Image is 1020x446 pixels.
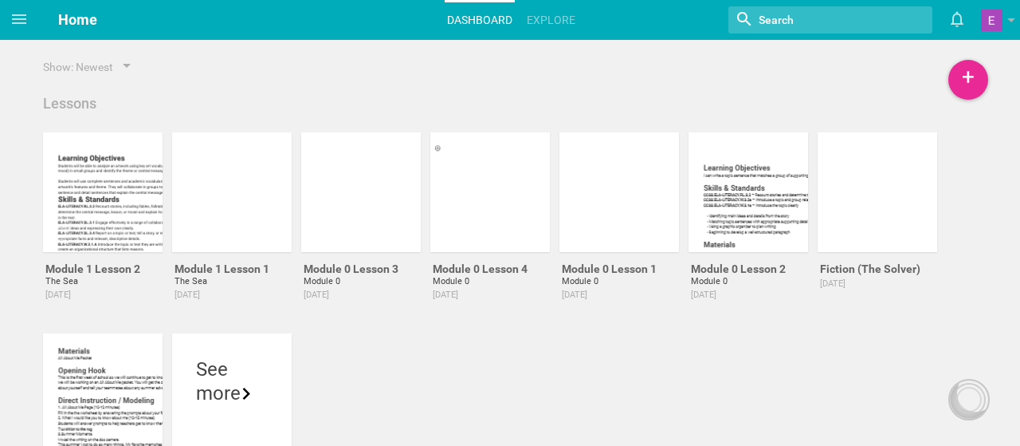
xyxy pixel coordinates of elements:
div: Module 1 Lesson 1 [175,262,289,276]
div: 2025-08-29T13:51:59.580Z [691,290,806,301]
div: The Sea [175,276,289,287]
div: 2025-09-08T16:43:02.485Z [175,290,289,301]
div: + [948,60,988,100]
div: Lesson [440,214,559,241]
input: Search [757,10,879,30]
div: Module 0 Lesson 1 [562,262,677,276]
div: Lesson [569,214,688,241]
span: Home [58,11,97,28]
a: Module 0 Lesson 2Module 0[DATE] [688,132,808,324]
a: Module 1 Lesson 2The Sea[DATE] [43,132,163,324]
a: Module 0 Lesson 4Module 0[DATE] [430,132,550,324]
a: Module 1 Lesson 1The Sea[DATE] [172,132,292,324]
div: Fiction (The Solver) [820,262,935,276]
div: Lesson [53,415,172,442]
div: 2025-08-29T15:35:41.668Z [562,290,677,301]
div: 2025-09-02T12:53:57.312Z [304,290,418,301]
a: Module 0 Lesson 1Module 0[DATE] [559,132,679,324]
div: Lesson [311,214,430,241]
div: 2025-09-08T17:31:18.602Z [45,290,160,301]
div: Module 0 [562,276,677,287]
div: Module 0 [304,276,418,287]
div: Module 0 Lesson 3 [304,262,418,276]
a: Fiction (The Solver)[DATE] [818,132,937,324]
a: Explore [524,2,578,37]
div: Module 0 Lesson 2 [691,262,806,276]
div: Lesson [698,214,818,241]
div: Lessons [43,94,96,113]
div: 2025-08-21T15:40:19.207Z [820,278,935,290]
div: Lesson [53,214,172,241]
div: Lesson [827,214,947,241]
div: Module 0 Lesson 4 [433,262,547,276]
a: Dashboard [445,2,515,37]
div: See [196,357,268,381]
div: 2025-09-02T12:46:37.884Z [433,290,547,301]
div: Module 0 [433,276,547,287]
div: Module 0 [691,276,806,287]
a: Module 0 Lesson 3Module 0[DATE] [301,132,421,324]
div: Module 1 Lesson 2 [45,262,160,276]
div: more [196,381,268,405]
div: Lesson [182,214,301,241]
div: Show: Newest [43,59,113,75]
div: The Sea [45,276,160,287]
